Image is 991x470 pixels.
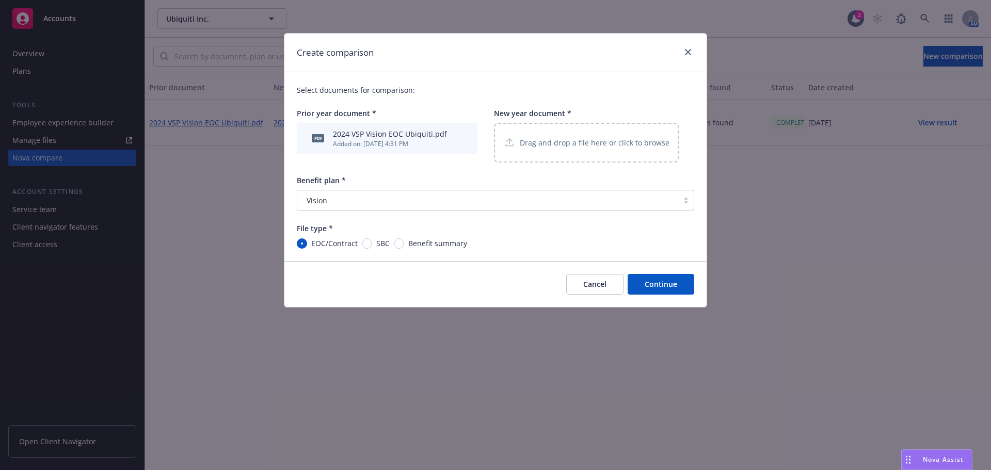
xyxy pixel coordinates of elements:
[902,450,915,469] div: Drag to move
[566,274,624,295] button: Cancel
[297,46,374,59] h1: Create comparison
[494,123,679,163] div: Drag and drop a file here or click to browse
[297,108,376,118] span: Prior year document *
[451,133,459,144] button: archive file
[394,238,404,249] input: Benefit summary
[307,195,327,206] span: Vision
[297,223,333,233] span: File type *
[682,46,694,58] a: close
[311,238,358,249] span: EOC/Contract
[408,238,467,249] span: Benefit summary
[297,85,694,95] p: Select documents for comparison:
[628,274,694,295] button: Continue
[333,139,447,148] div: Added on: [DATE] 4:31 PM
[297,238,307,249] input: EOC/Contract
[312,134,324,142] span: pdf
[362,238,372,249] input: SBC
[302,195,673,206] span: Vision
[923,455,964,464] span: Nova Assist
[297,175,346,185] span: Benefit plan *
[901,449,972,470] button: Nova Assist
[376,238,390,249] span: SBC
[494,108,571,118] span: New year document *
[520,137,669,148] p: Drag and drop a file here or click to browse
[333,128,447,139] div: 2024 VSP Vision EOC Ubiquiti.pdf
